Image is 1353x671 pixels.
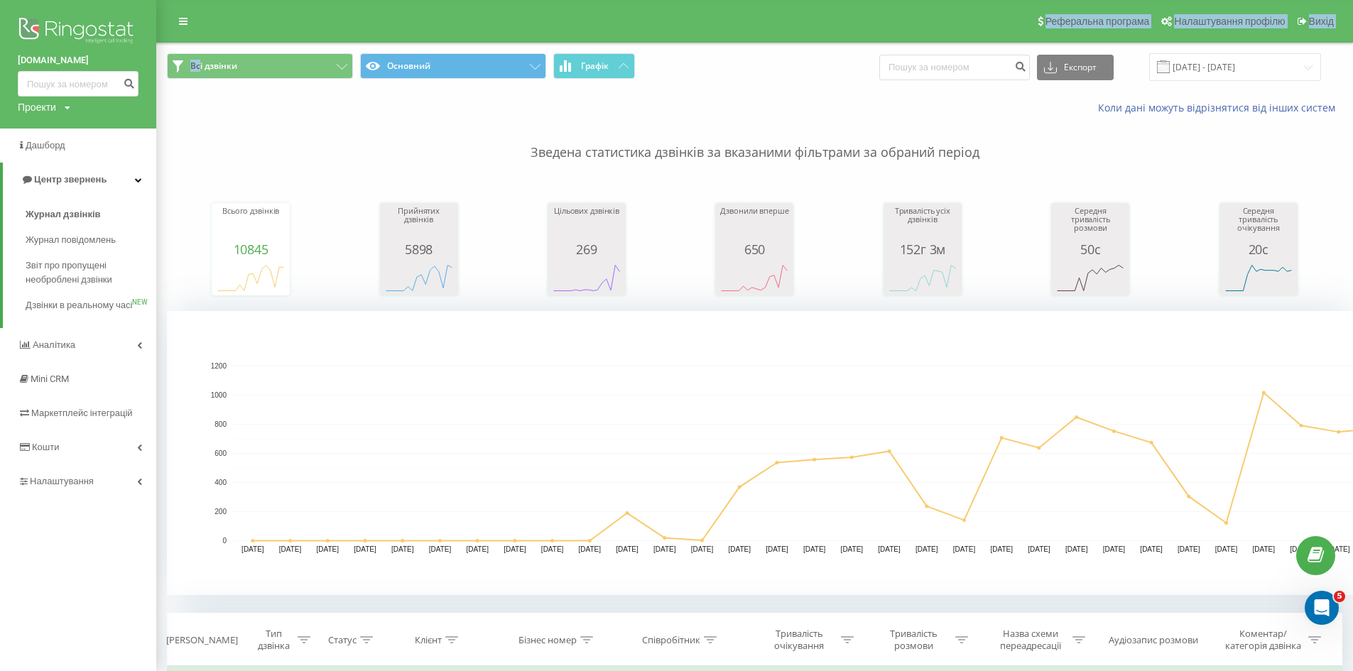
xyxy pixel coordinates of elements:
span: Центр звернень [34,174,107,185]
text: [DATE] [579,545,602,553]
iframe: Intercom live chat [1305,591,1339,625]
text: [DATE] [1028,545,1050,553]
div: Середня тривалість очікування [1223,207,1294,242]
text: [DATE] [1103,545,1126,553]
button: Всі дзвінки [167,53,353,79]
text: [DATE] [728,545,751,553]
text: [DATE] [915,545,938,553]
text: [DATE] [1327,545,1350,553]
div: Клієнт [415,634,442,646]
div: 650 [719,242,790,256]
text: [DATE] [279,545,302,553]
a: Дзвінки в реальному часіNEW [26,293,156,318]
div: Тривалість розмови [876,628,952,652]
text: [DATE] [466,545,489,553]
text: [DATE] [1253,545,1276,553]
div: Середня тривалість розмови [1055,207,1126,242]
div: Дзвонили вперше [719,207,790,242]
text: 800 [214,420,227,428]
span: 5 [1334,591,1345,602]
a: [DOMAIN_NAME] [18,53,138,67]
div: 152г 3м [887,242,958,256]
div: Співробітник [642,634,700,646]
text: [DATE] [841,545,864,553]
text: [DATE] [803,545,826,553]
div: Тривалість усіх дзвінків [887,207,958,242]
div: Статус [328,634,357,646]
span: Налаштування профілю [1174,16,1285,27]
span: Журнал повідомлень [26,233,116,247]
div: A chart. [1223,256,1294,299]
button: Основний [360,53,546,79]
span: Вихід [1309,16,1334,27]
div: Тривалість очікування [761,628,837,652]
text: 200 [214,508,227,515]
span: Кошти [32,442,59,452]
text: [DATE] [616,545,639,553]
svg: A chart. [384,256,455,299]
text: [DATE] [504,545,526,553]
text: [DATE] [1215,545,1238,553]
button: Експорт [1037,55,1114,80]
div: Всього дзвінків [215,207,286,242]
text: 1000 [211,391,227,399]
text: [DATE] [990,545,1013,553]
text: 1200 [211,362,227,370]
div: Аудіозапис розмови [1109,634,1198,646]
svg: A chart. [1055,256,1126,299]
text: [DATE] [1065,545,1088,553]
div: 269 [551,242,622,256]
span: Дзвінки в реальному часі [26,298,132,312]
span: Налаштування [30,476,94,486]
a: Журнал повідомлень [26,227,156,253]
text: [DATE] [1140,545,1163,553]
div: 10845 [215,242,286,256]
text: 0 [222,537,227,545]
span: Маркетплейс інтеграцій [31,408,133,418]
span: Графік [581,61,609,71]
div: 20с [1223,242,1294,256]
a: Центр звернень [3,163,156,197]
div: 50с [1055,242,1126,256]
text: [DATE] [541,545,564,553]
span: Дашборд [26,140,65,151]
input: Пошук за номером [18,71,138,97]
a: Журнал дзвінків [26,202,156,227]
text: [DATE] [429,545,452,553]
text: 600 [214,449,227,457]
text: [DATE] [653,545,676,553]
span: Mini CRM [31,373,69,384]
div: Цільових дзвінків [551,207,622,242]
text: [DATE] [878,545,901,553]
span: Звіт про пропущені необроблені дзвінки [26,258,149,287]
span: Реферальна програма [1045,16,1150,27]
span: Журнал дзвінків [26,207,101,222]
text: [DATE] [354,545,376,553]
div: Бізнес номер [518,634,577,646]
svg: A chart. [887,256,958,299]
div: Назва схеми переадресації [993,628,1069,652]
a: Звіт про пропущені необроблені дзвінки [26,253,156,293]
img: Ringostat logo [18,14,138,50]
div: Прийнятих дзвінків [384,207,455,242]
text: [DATE] [953,545,976,553]
svg: A chart. [719,256,790,299]
text: [DATE] [1178,545,1200,553]
text: [DATE] [1290,545,1313,553]
text: 400 [214,479,227,486]
svg: A chart. [551,256,622,299]
svg: A chart. [215,256,286,299]
div: Коментар/категорія дзвінка [1222,628,1305,652]
text: [DATE] [241,545,264,553]
div: [PERSON_NAME] [166,634,238,646]
div: Проекти [18,100,56,114]
span: Всі дзвінки [190,60,237,72]
p: Зведена статистика дзвінків за вказаними фільтрами за обраний період [167,115,1342,162]
text: [DATE] [317,545,339,553]
button: Графік [553,53,635,79]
